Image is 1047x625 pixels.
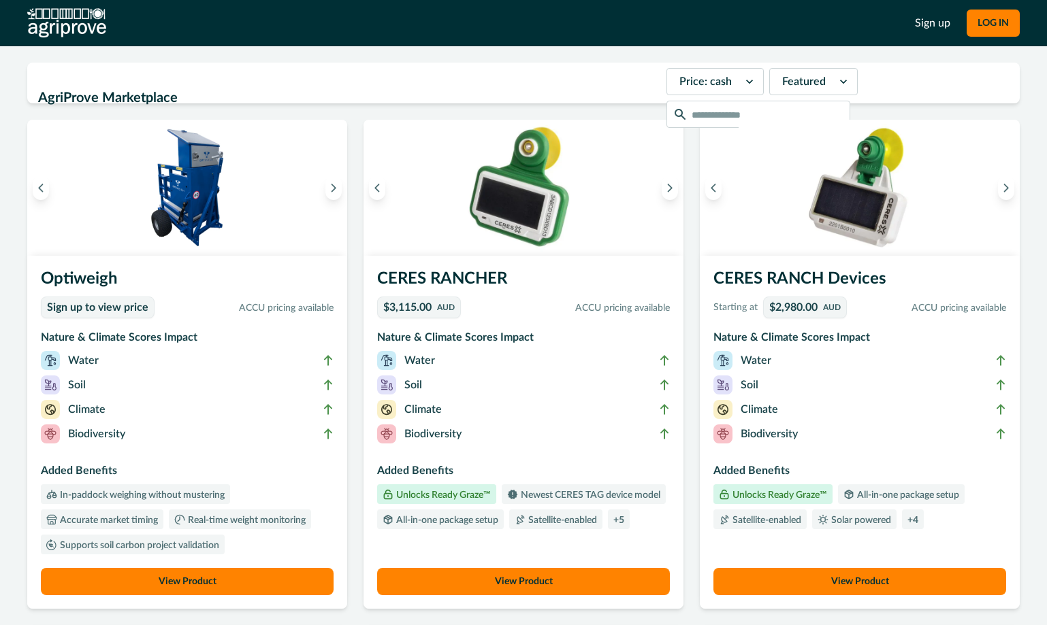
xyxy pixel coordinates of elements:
p: Climate [68,401,106,418]
a: Sign up [915,15,950,31]
p: ACCU pricing available [160,301,334,316]
h3: Nature & Climate Scores Impact [41,329,334,351]
p: Water [741,352,771,369]
p: Soil [741,377,758,393]
p: Accurate market timing [57,516,158,525]
p: Biodiversity [404,426,462,442]
button: View Product [41,568,334,595]
button: Previous image [705,175,722,200]
p: Climate [741,401,778,418]
p: Supports soil carbon project validation [57,541,219,550]
p: Newest CERES TAG device model [518,490,660,500]
p: AUD [437,303,455,311]
button: LOG IN [967,10,1020,37]
img: A single CERES RANCHER device [364,120,683,256]
p: Water [68,352,99,369]
p: $3,115.00 [383,302,432,313]
p: ACCU pricing available [852,301,1006,316]
img: A single CERES RANCH device [700,120,1020,256]
h3: Added Benefits [41,462,334,484]
h2: AgriProve Marketplace [38,85,658,111]
p: ACCU pricing available [466,301,670,316]
h3: Optiweigh [41,267,334,297]
button: View Product [713,568,1006,595]
p: All-in-one package setup [854,490,959,500]
h3: CERES RANCHER [377,267,670,297]
p: Unlocks Ready Graze™ [393,490,491,500]
p: Soil [404,377,422,393]
p: Biodiversity [68,426,125,442]
p: Sign up to view price [47,301,148,314]
h3: Added Benefits [377,462,670,484]
p: All-in-one package setup [393,516,498,525]
button: Previous image [33,175,49,200]
p: Soil [68,377,86,393]
p: Biodiversity [741,426,798,442]
h3: Nature & Climate Scores Impact [713,329,1006,351]
p: $2,980.00 [769,302,818,313]
p: + 5 [613,516,624,525]
button: View Product [377,568,670,595]
p: Satellite-enabled [730,516,801,525]
button: Next image [662,175,678,200]
p: Unlocks Ready Graze™ [730,490,827,500]
button: Next image [325,175,342,200]
button: Next image [998,175,1014,200]
img: An Optiweigh unit [27,120,347,256]
p: Starting at [713,301,758,315]
p: In-paddock weighing without mustering [57,490,225,500]
h3: Nature & Climate Scores Impact [377,329,670,351]
p: Solar powered [828,516,891,525]
a: Sign up to view price [41,297,155,318]
p: + 4 [907,516,918,525]
p: Satellite-enabled [526,516,597,525]
p: Water [404,352,435,369]
button: Previous image [369,175,385,200]
p: Real-time weight monitoring [185,516,306,525]
h3: Added Benefits [713,462,1006,484]
p: AUD [823,303,841,311]
h3: CERES RANCH Devices [713,267,1006,297]
p: Climate [404,401,442,418]
img: AgriProve logo [27,8,106,38]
